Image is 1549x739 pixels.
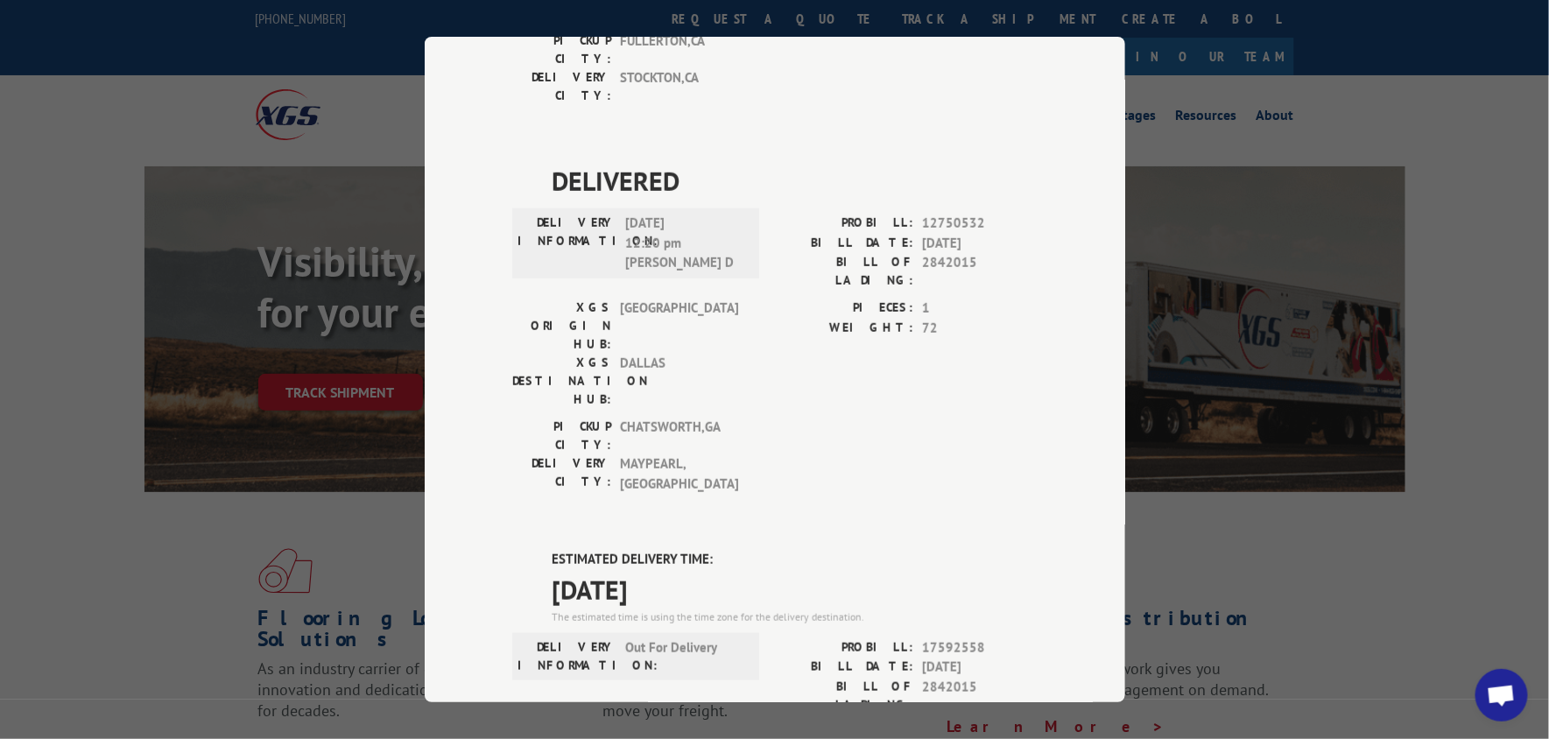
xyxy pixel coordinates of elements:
[620,68,738,105] span: STOCKTON , CA
[775,299,913,319] label: PIECES:
[775,638,913,658] label: PROBILL:
[922,234,1038,254] span: [DATE]
[922,319,1038,339] span: 72
[922,678,1038,714] span: 2842015
[922,214,1038,234] span: 12750532
[518,214,616,273] label: DELIVERY INFORMATION:
[775,678,913,714] label: BILL OF LADING:
[512,32,611,68] label: PICKUP CITY:
[512,354,611,409] label: XGS DESTINATION HUB:
[620,418,738,454] span: CHATSWORTH , GA
[922,658,1038,678] span: [DATE]
[552,550,1038,570] label: ESTIMATED DELIVERY TIME:
[620,354,738,409] span: DALLAS
[620,454,738,494] span: MAYPEARL , [GEOGRAPHIC_DATA]
[775,253,913,290] label: BILL OF LADING:
[1475,669,1528,721] a: Open chat
[512,418,611,454] label: PICKUP CITY:
[625,214,743,273] span: [DATE] 12:20 pm [PERSON_NAME] D
[922,299,1038,319] span: 1
[625,638,743,675] span: Out For Delivery
[620,299,738,354] span: [GEOGRAPHIC_DATA]
[512,454,611,494] label: DELIVERY CITY:
[620,32,738,68] span: FULLERTON , CA
[512,68,611,105] label: DELIVERY CITY:
[775,319,913,339] label: WEIGHT:
[552,570,1038,609] span: [DATE]
[775,214,913,234] label: PROBILL:
[518,638,616,675] label: DELIVERY INFORMATION:
[775,234,913,254] label: BILL DATE:
[552,609,1038,625] div: The estimated time is using the time zone for the delivery destination.
[512,299,611,354] label: XGS ORIGIN HUB:
[775,658,913,678] label: BILL DATE:
[552,161,1038,201] span: DELIVERED
[922,253,1038,290] span: 2842015
[922,638,1038,658] span: 17592558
